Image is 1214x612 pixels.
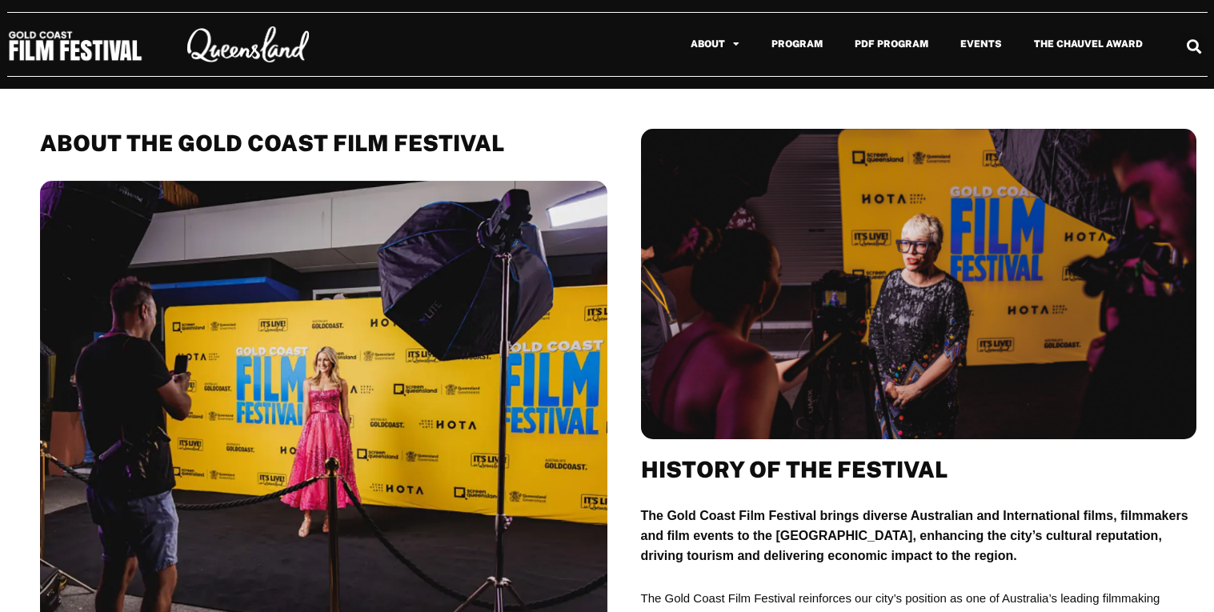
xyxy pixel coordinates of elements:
[1180,33,1207,59] div: Search
[675,26,755,62] a: About
[641,506,1196,566] p: The Gold Coast Film Festival brings diverse Australian and International films, filmmakers and fi...
[347,26,1159,62] nav: Menu
[839,26,944,62] a: PDF Program
[944,26,1018,62] a: Events
[40,129,607,157] h2: About THE GOLD COAST FILM FESTIVAL​
[755,26,839,62] a: Program
[1018,26,1159,62] a: The Chauvel Award
[641,455,1196,483] h2: History of the Festival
